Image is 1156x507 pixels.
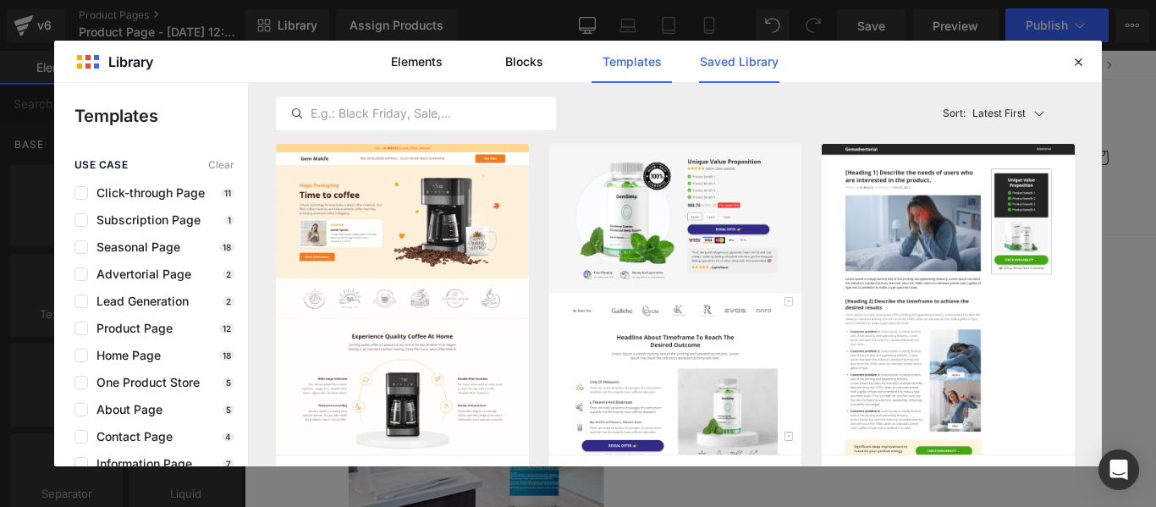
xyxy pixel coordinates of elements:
[694,288,760,306] span: $99,990.00
[41,50,180,190] a: Global Tex Tres
[219,350,234,361] p: 18
[88,376,200,389] span: One Product Store
[221,188,234,198] p: 11
[333,256,436,273] span: Assign a product
[571,261,956,281] a: ULTRA CLEANER-LIMPIADOR VIDRIOS Y GRIFERIA 2X1
[456,8,569,22] span: Welcome to our store
[88,186,205,200] span: Click-through Page
[328,112,378,127] span: Contacto
[88,430,173,444] span: Contact Page
[257,112,307,127] span: Catálogo
[525,335,1003,355] label: Title
[699,41,779,83] a: Saved Library
[525,405,1003,426] label: Quantity
[223,377,234,388] p: 5
[207,112,238,127] span: Inicio
[277,103,555,124] input: E.g.: Black Friday, Sale,...
[88,403,162,416] span: About Page
[219,242,234,252] p: 18
[222,432,234,442] p: 4
[47,57,173,184] img: Global Tex Tres
[377,41,457,83] a: Elements
[936,96,1076,130] button: Latest FirstSort:Latest First
[74,159,128,171] span: use case
[74,103,248,129] p: Templates
[208,159,234,171] span: Clear
[768,285,834,310] span: $69,990.00
[88,240,180,254] span: Seasonal Page
[317,102,388,137] a: Contacto
[88,457,192,471] span: Information Page
[484,41,564,83] a: Blocks
[223,405,234,415] p: 5
[972,106,1026,121] p: Latest First
[224,215,234,225] p: 1
[869,102,906,139] summary: Búsqueda
[88,322,173,335] span: Product Page
[943,107,966,119] span: Sort:
[333,255,724,275] span: and use this template to present it on live store
[88,267,191,281] span: Advertorial Page
[88,349,161,362] span: Home Page
[88,213,201,227] span: Subscription Page
[223,459,234,469] p: 7
[592,41,672,83] a: Templates
[1098,449,1139,490] div: Open Intercom Messenger
[223,296,234,306] p: 2
[247,102,317,137] a: Catálogo
[88,295,189,308] span: Lead Generation
[223,269,234,279] p: 2
[197,102,248,137] a: Inicio
[542,356,619,392] span: Default Title
[219,323,234,333] p: 12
